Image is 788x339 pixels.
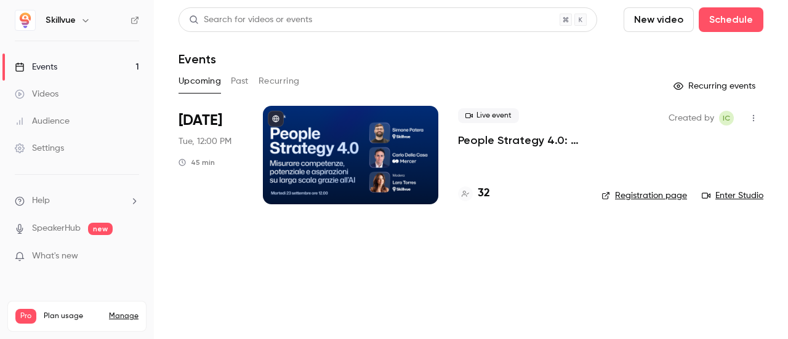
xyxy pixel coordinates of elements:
button: Schedule [699,7,763,32]
span: IC [723,111,730,126]
span: Irene Cassanmagnago [719,111,734,126]
div: [PERSON_NAME]: [DOMAIN_NAME] [32,32,176,42]
a: People Strategy 4.0: misurare competenze, potenziale e aspirazioni su larga scala con l’AI [458,133,582,148]
button: Recurring [259,71,300,91]
a: Enter Studio [702,189,763,202]
a: Manage [109,311,139,321]
img: logo_orange.svg [20,20,30,30]
li: help-dropdown-opener [15,194,139,207]
div: Settings [15,142,64,154]
button: Recurring events [668,76,763,96]
span: Created by [669,111,714,126]
span: new [88,223,113,235]
button: Past [231,71,249,91]
div: Audience [15,115,70,127]
span: [DATE] [179,111,222,130]
h4: 32 [478,185,490,202]
a: 32 [458,185,490,202]
div: Dominio [65,73,94,81]
span: Help [32,194,50,207]
span: Pro [15,309,36,324]
div: Sep 23 Tue, 12:00 PM (Europe/Rome) [179,106,243,204]
span: Plan usage [44,311,102,321]
span: What's new [32,250,78,263]
div: Search for videos or events [189,14,312,26]
img: website_grey.svg [20,32,30,42]
div: Events [15,61,57,73]
button: Upcoming [179,71,221,91]
img: Skillvue [15,10,35,30]
img: tab_domain_overview_orange.svg [51,71,61,81]
span: Tue, 12:00 PM [179,135,231,148]
div: 45 min [179,158,215,167]
div: Videos [15,88,58,100]
img: tab_keywords_by_traffic_grey.svg [124,71,134,81]
h6: Skillvue [46,14,76,26]
div: Keyword (traffico) [137,73,204,81]
span: Live event [458,108,519,123]
a: Registration page [601,189,687,202]
a: SpeakerHub [32,222,81,235]
div: v 4.0.25 [34,20,60,30]
button: New video [624,7,694,32]
h1: Events [179,52,216,66]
